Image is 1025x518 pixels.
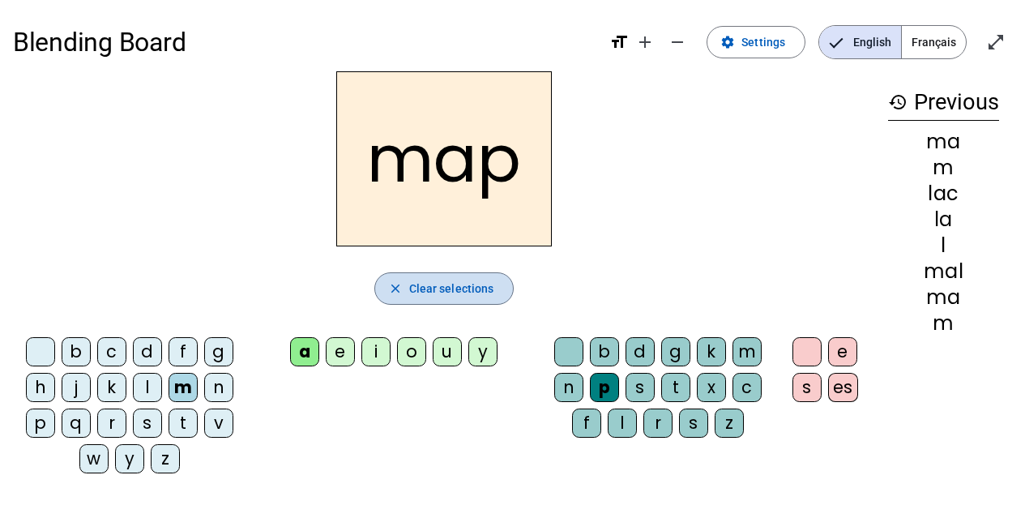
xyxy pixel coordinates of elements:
[741,32,785,52] span: Settings
[888,236,999,255] div: l
[828,373,858,402] div: es
[732,373,762,402] div: c
[169,373,198,402] div: m
[554,373,583,402] div: n
[668,32,687,52] mat-icon: remove
[828,337,857,366] div: e
[661,373,690,402] div: t
[409,279,494,298] span: Clear selections
[290,337,319,366] div: a
[902,26,966,58] span: Français
[336,71,552,246] h2: map
[626,337,655,366] div: d
[888,314,999,333] div: m
[62,373,91,402] div: j
[888,92,908,112] mat-icon: history
[97,409,126,438] div: r
[888,84,999,121] h3: Previous
[97,373,126,402] div: k
[590,337,619,366] div: b
[819,26,901,58] span: English
[629,26,661,58] button: Increase font size
[26,409,55,438] div: p
[679,409,708,438] div: s
[79,444,109,473] div: w
[626,373,655,402] div: s
[732,337,762,366] div: m
[326,337,355,366] div: e
[97,337,126,366] div: c
[715,409,744,438] div: z
[818,25,967,59] mat-button-toggle-group: Language selection
[609,32,629,52] mat-icon: format_size
[888,210,999,229] div: la
[388,281,403,296] mat-icon: close
[133,409,162,438] div: s
[590,373,619,402] div: p
[888,184,999,203] div: lac
[661,337,690,366] div: g
[888,262,999,281] div: mal
[697,337,726,366] div: k
[169,337,198,366] div: f
[62,409,91,438] div: q
[697,373,726,402] div: x
[986,32,1006,52] mat-icon: open_in_full
[204,409,233,438] div: v
[374,272,515,305] button: Clear selections
[635,32,655,52] mat-icon: add
[151,444,180,473] div: z
[361,337,391,366] div: i
[169,409,198,438] div: t
[661,26,694,58] button: Decrease font size
[792,373,822,402] div: s
[468,337,498,366] div: y
[62,337,91,366] div: b
[204,373,233,402] div: n
[608,409,637,438] div: l
[643,409,673,438] div: r
[707,26,805,58] button: Settings
[720,35,735,49] mat-icon: settings
[115,444,144,473] div: y
[888,158,999,178] div: m
[204,337,233,366] div: g
[980,26,1012,58] button: Enter full screen
[433,337,462,366] div: u
[888,288,999,307] div: ma
[13,16,596,68] h1: Blending Board
[133,337,162,366] div: d
[397,337,426,366] div: o
[572,409,601,438] div: f
[133,373,162,402] div: l
[888,132,999,152] div: ma
[26,373,55,402] div: h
